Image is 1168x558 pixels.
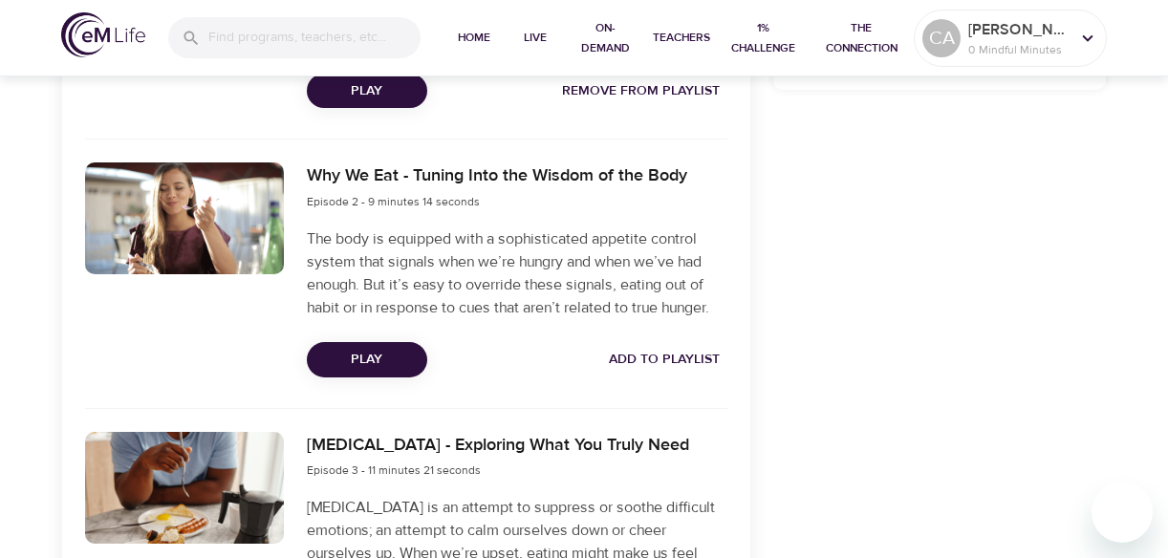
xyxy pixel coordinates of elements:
div: CA [922,19,961,57]
button: Add to Playlist [601,342,727,377]
p: 0 Mindful Minutes [968,41,1070,58]
span: Teachers [653,28,710,48]
span: Episode 3 - 11 minutes 21 seconds [307,462,481,478]
span: Episode 2 - 9 minutes 14 seconds [307,194,480,209]
span: Live [512,28,558,48]
span: The Connection [816,18,906,58]
span: 1% Challenge [725,18,801,58]
span: On-Demand [573,18,638,58]
input: Find programs, teachers, etc... [208,17,421,58]
button: Play [307,342,427,377]
img: logo [61,12,145,57]
span: Home [451,28,497,48]
p: [PERSON_NAME] [968,18,1070,41]
button: Remove from Playlist [554,74,727,109]
h6: Why We Eat - Tuning Into the Wisdom of the Body [307,162,687,190]
p: The body is equipped with a sophisticated appetite control system that signals when we’re hungry ... [307,227,727,319]
h6: [MEDICAL_DATA] - Exploring What You Truly Need [307,432,689,460]
span: Play [322,348,412,372]
span: Remove from Playlist [562,79,720,103]
span: Add to Playlist [609,348,720,372]
button: Play [307,74,427,109]
iframe: Button to launch messaging window [1092,482,1153,543]
span: Play [322,79,412,103]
